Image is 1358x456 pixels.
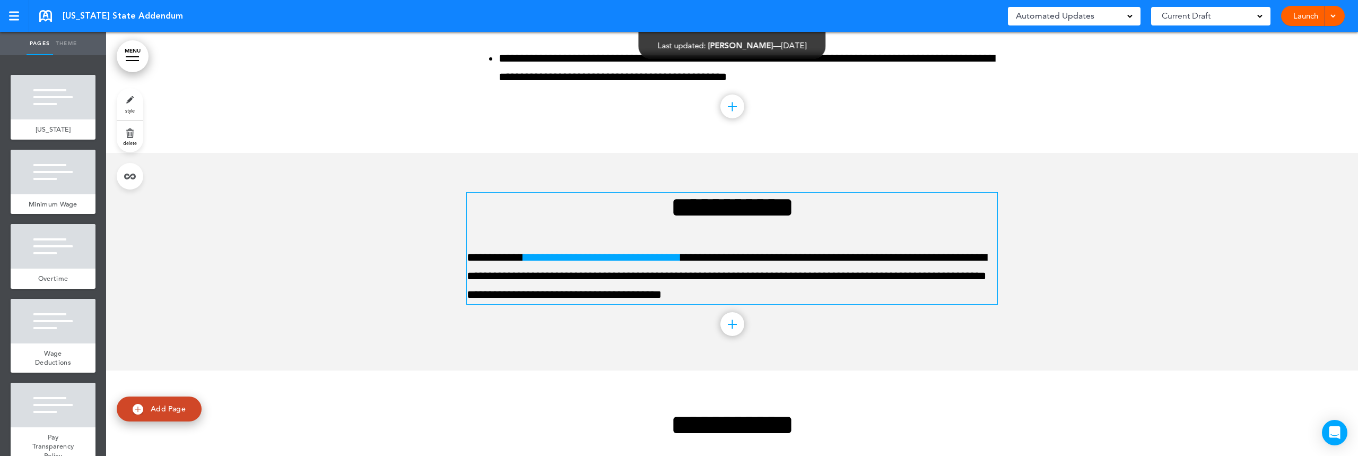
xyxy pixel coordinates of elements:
[35,349,71,367] span: Wage Deductions
[117,40,149,72] a: MENU
[38,274,68,283] span: Overtime
[27,32,53,55] a: Pages
[11,343,95,373] a: Wage Deductions
[125,107,135,114] span: style
[29,200,77,209] span: Minimum Wage
[1162,8,1211,23] span: Current Draft
[117,121,143,152] a: delete
[123,140,137,146] span: delete
[151,404,186,414] span: Add Page
[53,32,80,55] a: Theme
[1289,6,1322,26] a: Launch
[708,40,773,50] span: [PERSON_NAME]
[658,41,807,49] div: —
[1322,420,1347,445] div: Open Intercom Messenger
[658,40,706,50] span: Last updated:
[781,40,807,50] span: [DATE]
[133,404,143,415] img: add.svg
[11,194,95,214] a: Minimum Wage
[11,269,95,289] a: Overtime
[117,397,202,421] a: Add Page
[1016,8,1094,23] span: Automated Updates
[117,88,143,120] a: style
[36,125,71,134] span: [US_STATE]
[11,119,95,140] a: [US_STATE]
[63,10,183,22] span: [US_STATE] State Addendum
